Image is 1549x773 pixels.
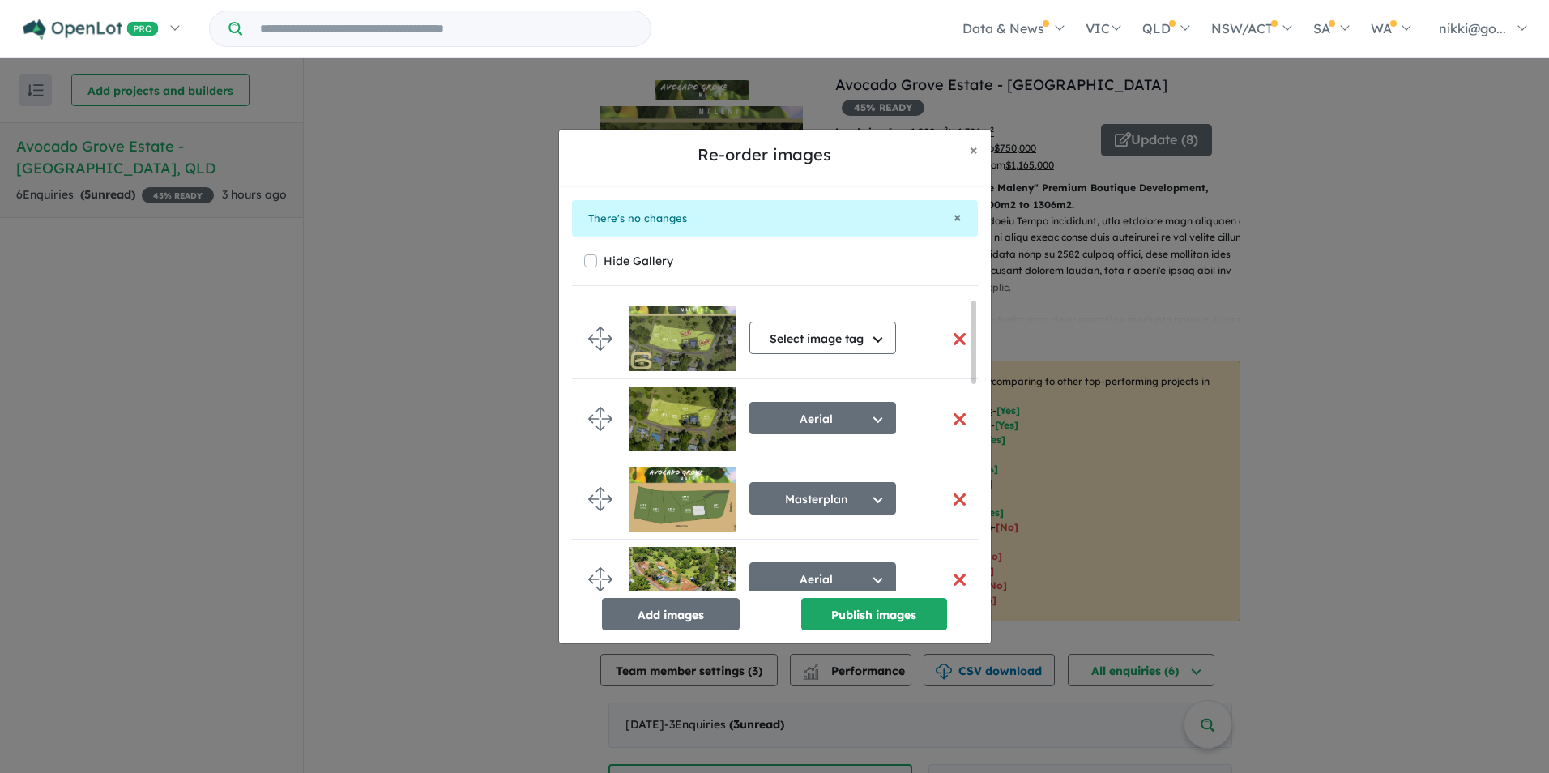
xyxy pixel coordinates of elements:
[588,567,612,591] img: drag.svg
[629,386,736,451] img: Avocado%20Grove%20Estate%20-%20Maleny___1744158436.jpg
[23,19,159,40] img: Openlot PRO Logo White
[749,482,896,515] button: Masterplan
[954,210,962,224] button: Close
[970,140,978,159] span: ×
[602,598,740,630] button: Add images
[749,322,896,354] button: Select image tag
[629,467,736,532] img: Avocado%20Grove%20Estate%20-%20Maleny___1744158437.png
[801,598,947,630] button: Publish images
[588,327,612,351] img: drag.svg
[954,207,962,226] span: ×
[1439,20,1506,36] span: nikki@go...
[629,306,736,371] img: Avocado%20Grove%20Estate%20-%20Maleny___1744328061.png
[572,200,978,237] div: There's no changes
[749,562,896,595] button: Aerial
[749,402,896,434] button: Aerial
[588,487,612,511] img: drag.svg
[629,547,736,612] img: Avocado%20Grove%20Estate%20-%20Maleny___1744158436_1.jpg
[604,250,673,272] label: Hide Gallery
[572,143,957,167] h5: Re-order images
[588,407,612,431] img: drag.svg
[245,11,647,46] input: Try estate name, suburb, builder or developer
